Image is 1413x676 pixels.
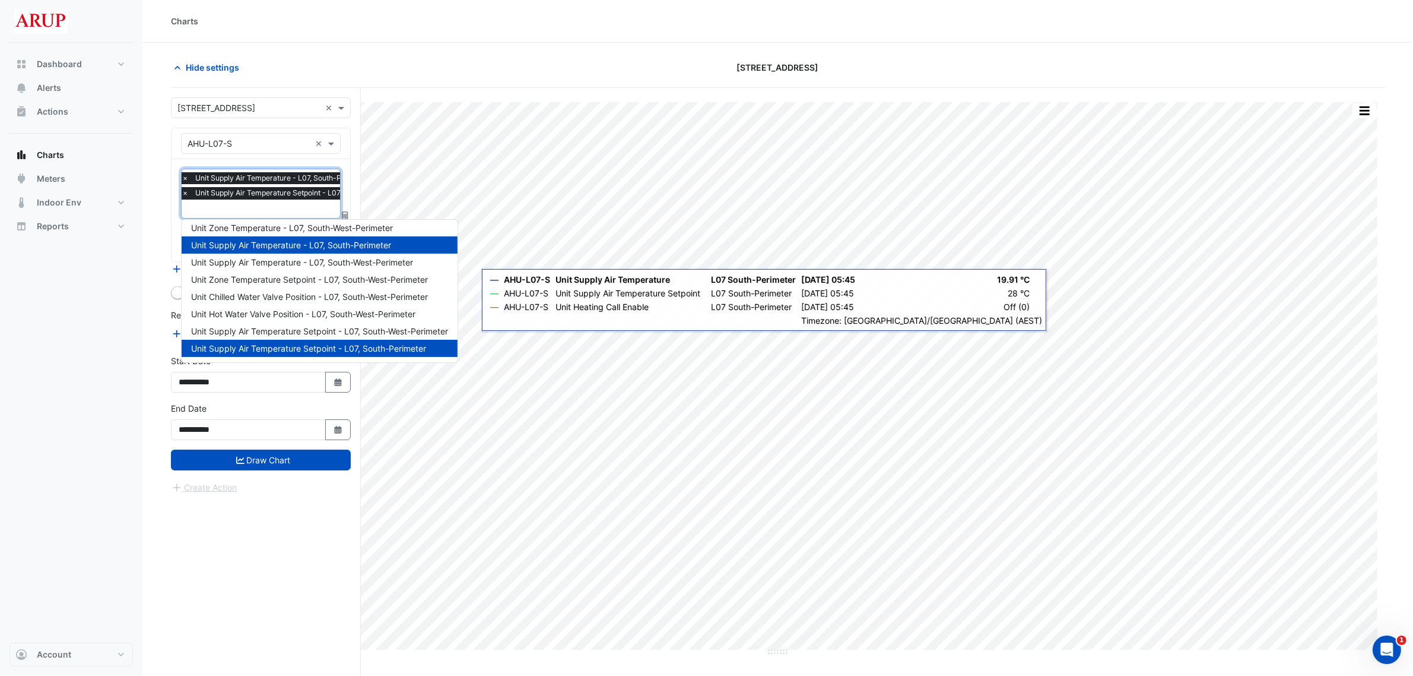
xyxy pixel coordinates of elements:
app-icon: Actions [15,106,27,118]
span: Unit Zone Temperature - L07, South-West-Perimeter [191,223,393,233]
span: Reports [37,220,69,232]
app-icon: Meters [15,173,27,185]
app-icon: Reports [15,220,27,232]
button: Charts [9,143,133,167]
span: Clear [325,102,335,114]
div: Charts [171,15,198,27]
app-escalated-ticket-create-button: Please draw the charts first [171,481,238,491]
button: Add Equipment [171,262,243,276]
span: Unit Chilled Water Valve Position - L07, South [191,361,365,371]
span: [STREET_ADDRESS] [737,61,819,74]
span: Clear [315,137,325,150]
fa-icon: Select Date [333,425,344,435]
img: Company Logo [14,10,68,33]
span: × [180,187,190,199]
button: Actions [9,100,133,124]
span: Unit Supply Air Temperature - L07, South-Perimeter [192,172,373,184]
span: Unit Supply Air Temperature Setpoint - L07, South-Perimeter [192,187,403,199]
span: Unit Supply Air Temperature - L07, South-Perimeter [191,240,391,250]
button: More Options [1352,103,1376,118]
span: Dashboard [37,58,82,70]
span: Alerts [37,82,61,94]
span: Unit Chilled Water Valve Position - L07, South-West-Perimeter [191,292,428,302]
label: Reference Lines [171,309,233,321]
span: Actions [37,106,68,118]
iframe: Intercom live chat [1373,636,1401,664]
span: Account [37,649,71,661]
label: Start Date [171,355,211,367]
span: Charts [37,149,64,161]
span: Indoor Env [37,197,81,209]
span: Unit Supply Air Temperature Setpoint - L07, South-Perimeter [191,343,426,353]
span: Meters [37,173,65,185]
button: Draw Chart [171,450,351,470]
app-icon: Dashboard [15,58,27,70]
button: Meters [9,167,133,191]
button: Account [9,643,133,666]
span: × [180,172,190,184]
span: Choose Function [340,210,351,220]
span: Unit Zone Temperature Setpoint - L07, South-West-Perimeter [191,274,428,285]
button: Hide settings [171,57,247,78]
button: Add Reference Line [171,327,259,340]
span: Hide settings [186,61,239,74]
button: Alerts [9,76,133,100]
button: Reports [9,214,133,238]
span: Unit Hot Water Valve Position - L07, South-West-Perimeter [191,309,415,319]
button: Dashboard [9,52,133,76]
span: Unit Supply Air Temperature Setpoint - L07, South-West-Perimeter [191,326,448,336]
span: Unit Supply Air Temperature - L07, South-West-Perimeter [191,257,413,267]
app-icon: Indoor Env [15,197,27,209]
label: End Date [171,402,207,415]
app-icon: Alerts [15,82,27,94]
app-icon: Charts [15,149,27,161]
fa-icon: Select Date [333,377,344,387]
span: 1 [1397,636,1406,645]
div: Options List [182,220,458,362]
button: Indoor Env [9,191,133,214]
